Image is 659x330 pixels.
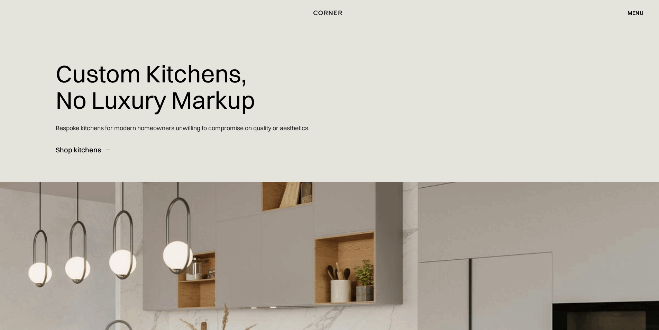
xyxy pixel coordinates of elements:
[56,118,310,138] p: Bespoke kitchens for modern homeowners unwilling to compromise on quality or aesthetics.
[56,145,101,154] div: Shop kitchens
[56,55,255,118] h1: Custom Kitchens, No Luxury Markup
[621,7,643,19] div: menu
[628,10,643,16] div: menu
[56,141,110,158] a: Shop kitchens
[305,8,354,17] a: home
